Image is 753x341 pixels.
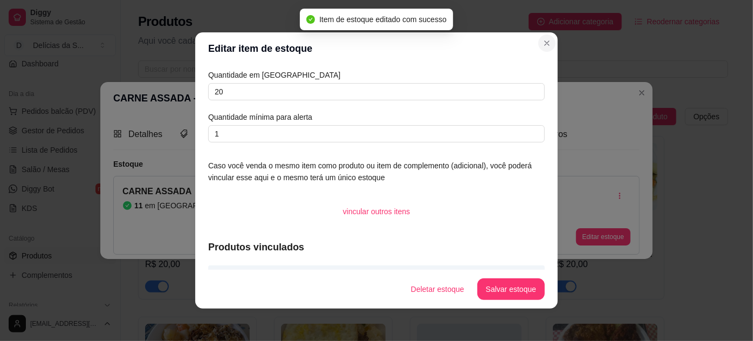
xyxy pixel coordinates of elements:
[306,15,315,24] span: check-circle
[208,111,545,123] article: Quantidade mínima para alerta
[402,278,473,300] button: Deletar estoque
[538,35,556,52] button: Close
[208,240,545,255] article: Produtos vinculados
[334,201,419,222] button: vincular outros itens
[208,69,545,81] article: Quantidade em [GEOGRAPHIC_DATA]
[477,278,545,300] button: Salvar estoque
[195,32,558,65] header: Editar item de estoque
[208,160,545,183] article: Caso você venda o mesmo item como produto ou item de complemento (adicional), você poderá vincula...
[319,15,447,24] span: Item de estoque editado com sucesso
